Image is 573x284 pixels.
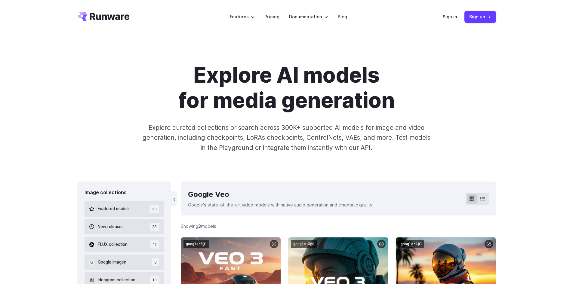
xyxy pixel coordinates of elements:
a: Sign up [464,11,496,23]
code: google:3@0 [291,240,317,249]
span: Google Imagen [98,259,126,266]
span: New releases [98,224,124,230]
button: New releases 28 [85,219,164,234]
div: Showing models [181,223,216,230]
button: ‹ [171,191,177,206]
p: Explore curated collections or search across 300K+ supported AI models for image and video genera... [140,123,433,153]
span: 28 [150,223,159,231]
h1: Explore AI models for media generation [119,63,454,113]
button: Google Imagen 6 [85,255,164,270]
span: Featured models [98,206,130,212]
div: Google Veo [188,189,374,200]
span: 17 [150,240,159,249]
a: Blog [338,13,347,20]
a: Pricing [264,13,279,20]
strong: 3 [198,224,201,229]
div: Image collections [85,189,164,197]
p: Google's state-of-the-art video models with native audio generation and cinematic quality. [188,201,374,208]
button: FLUX collection 17 [85,237,164,252]
code: google:3@1 [183,240,209,249]
span: 13 [150,276,159,284]
label: Features [230,13,255,20]
span: Ideogram collection [98,277,135,283]
span: 33 [149,205,159,213]
label: Documentation [289,13,328,20]
span: FLUX collection [98,241,128,248]
code: google:2@0 [398,240,424,249]
button: Featured models 33 [85,201,164,217]
span: 6 [152,258,159,266]
a: Go to / [77,12,130,21]
a: Sign in [443,13,457,20]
